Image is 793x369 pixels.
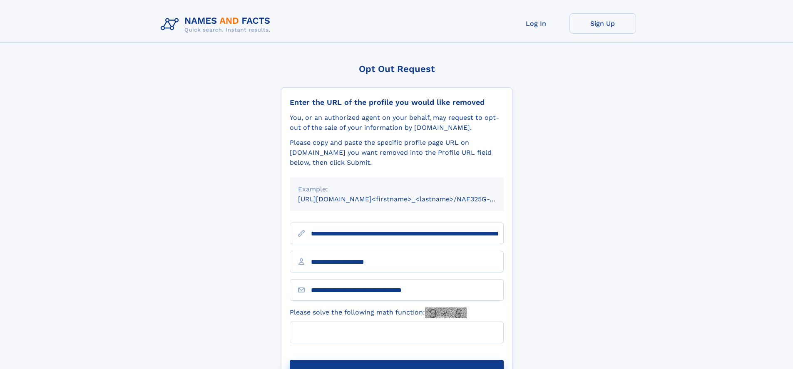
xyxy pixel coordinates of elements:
div: Example: [298,184,495,194]
img: Logo Names and Facts [157,13,277,36]
label: Please solve the following math function: [290,307,467,318]
small: [URL][DOMAIN_NAME]<firstname>_<lastname>/NAF325G-xxxxxxxx [298,195,520,203]
div: Opt Out Request [281,64,512,74]
div: Enter the URL of the profile you would like removed [290,98,504,107]
div: Please copy and paste the specific profile page URL on [DOMAIN_NAME] you want removed into the Pr... [290,138,504,168]
a: Log In [503,13,569,34]
a: Sign Up [569,13,636,34]
div: You, or an authorized agent on your behalf, may request to opt-out of the sale of your informatio... [290,113,504,133]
